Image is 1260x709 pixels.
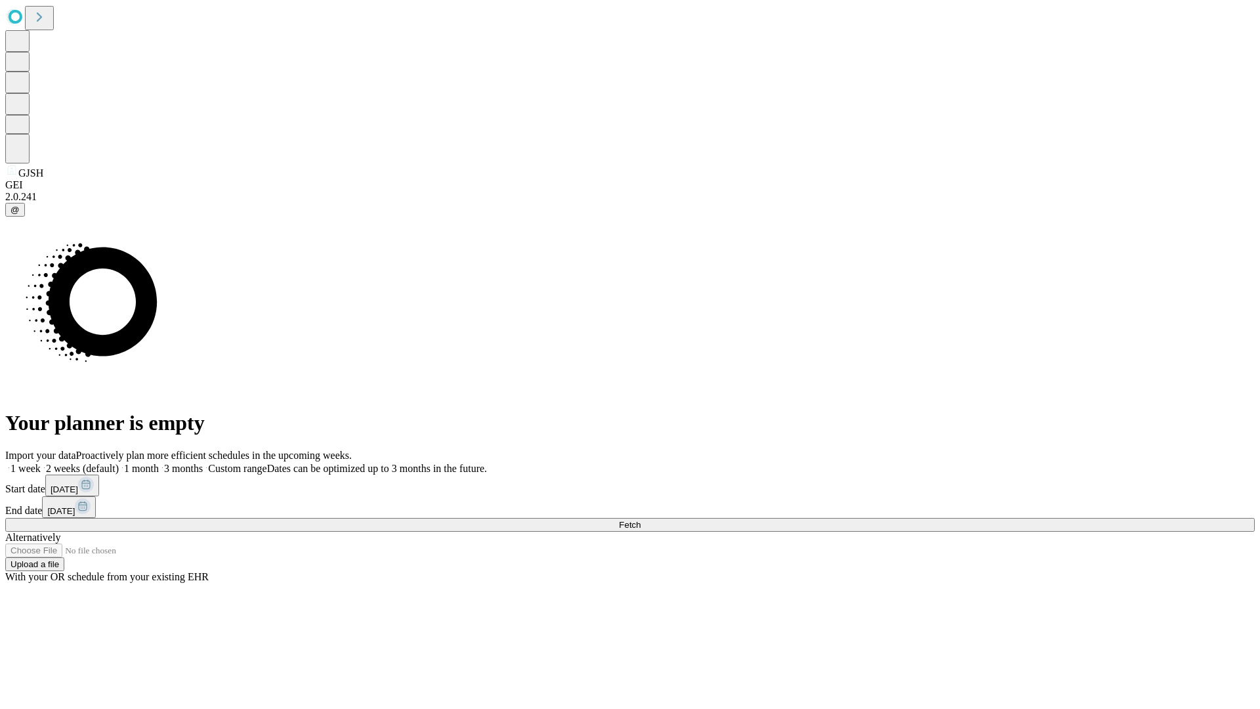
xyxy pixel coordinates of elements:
span: [DATE] [47,506,75,516]
button: [DATE] [42,496,96,518]
div: 2.0.241 [5,191,1255,203]
div: End date [5,496,1255,518]
span: 1 month [124,463,159,474]
span: GJSH [18,167,43,179]
div: Start date [5,475,1255,496]
span: @ [10,205,20,215]
button: Fetch [5,518,1255,532]
div: GEI [5,179,1255,191]
span: Import your data [5,450,76,461]
span: Custom range [208,463,266,474]
span: Alternatively [5,532,60,543]
h1: Your planner is empty [5,411,1255,435]
span: 3 months [164,463,203,474]
span: Dates can be optimized up to 3 months in the future. [267,463,487,474]
button: Upload a file [5,557,64,571]
span: Fetch [619,520,640,530]
span: With your OR schedule from your existing EHR [5,571,209,582]
span: Proactively plan more efficient schedules in the upcoming weeks. [76,450,352,461]
span: 2 weeks (default) [46,463,119,474]
span: 1 week [10,463,41,474]
span: [DATE] [51,484,78,494]
button: [DATE] [45,475,99,496]
button: @ [5,203,25,217]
